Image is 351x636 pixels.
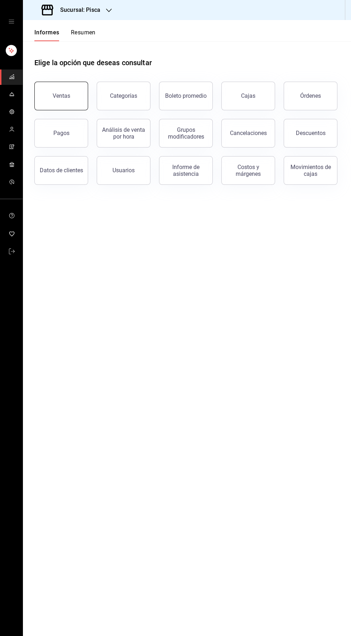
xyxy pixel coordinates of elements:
[40,167,83,174] font: Datos de clientes
[71,29,96,36] font: Resumen
[221,156,275,185] button: Costos y márgenes
[165,92,207,99] font: Boleto promedio
[159,82,213,110] button: Boleto promedio
[236,164,261,177] font: Costos y márgenes
[221,82,275,110] button: Cajas
[110,92,137,99] font: Categorías
[300,92,321,99] font: Órdenes
[284,156,337,185] button: Movimientos de cajas
[230,130,267,136] font: Cancelaciones
[296,130,326,136] font: Descuentos
[97,82,150,110] button: Categorías
[9,19,14,24] button: cajón abierto
[34,58,152,67] font: Elige la opción que deseas consultar
[284,119,337,148] button: Descuentos
[60,6,100,13] font: Sucursal: Pisca
[34,29,59,36] font: Informes
[34,119,88,148] button: Pagos
[172,164,199,177] font: Informe de asistencia
[241,92,255,99] font: Cajas
[159,119,213,148] button: Grupos modificadores
[97,156,150,185] button: Usuarios
[53,92,70,99] font: Ventas
[34,156,88,185] button: Datos de clientes
[290,164,331,177] font: Movimientos de cajas
[97,119,150,148] button: Análisis de venta por hora
[34,82,88,110] button: Ventas
[221,119,275,148] button: Cancelaciones
[34,29,96,41] div: pestañas de navegación
[284,82,337,110] button: Órdenes
[53,130,69,136] font: Pagos
[168,126,204,140] font: Grupos modificadores
[112,167,135,174] font: Usuarios
[159,156,213,185] button: Informe de asistencia
[102,126,145,140] font: Análisis de venta por hora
